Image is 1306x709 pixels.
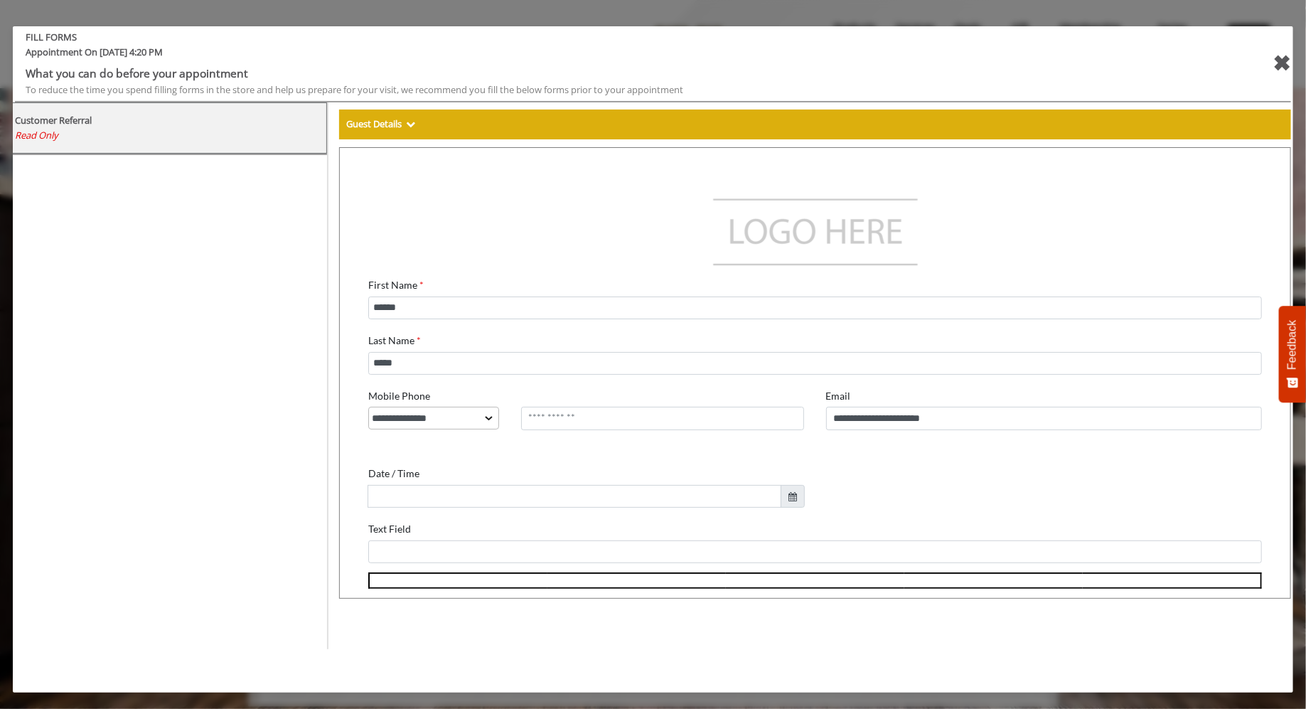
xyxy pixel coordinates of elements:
b: FILL FORMS [15,30,1182,45]
div: To reduce the time you spend filling forms in the store and help us prepare for your visit, we re... [26,82,1172,97]
span: Appointment On [DATE] 4:20 PM [15,45,1182,65]
span: Feedback [1286,320,1299,370]
span: Read Only [15,129,58,142]
button: Feedback - Show survey [1279,306,1306,403]
span: Show [406,117,415,130]
b: What you can do before your appointment [26,65,248,81]
label: Text Field [18,360,61,383]
b: Customer Referral [15,114,92,127]
div: close forms [1273,46,1291,80]
div: Guest Details Show [339,110,1290,139]
iframe: formsViewWeb [339,147,1290,599]
b: Guest Details [346,117,402,130]
label: Email [476,227,501,250]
